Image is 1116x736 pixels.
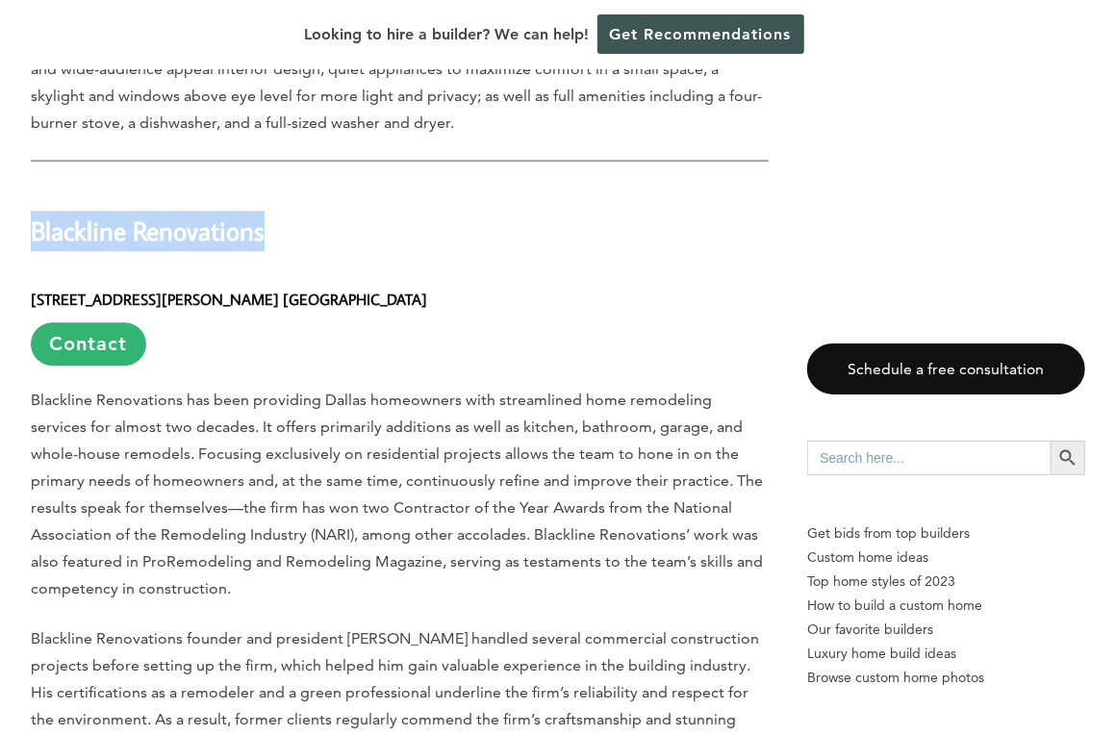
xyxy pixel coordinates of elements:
iframe: Drift Widget Chat Controller [747,597,1093,713]
a: Top home styles of 2023 [807,570,1085,594]
strong: Blackline Renovations [31,214,265,247]
a: Schedule a free consultation [807,343,1085,394]
a: Contact [31,322,146,366]
svg: Search [1057,447,1078,469]
h6: [STREET_ADDRESS][PERSON_NAME] [GEOGRAPHIC_DATA] [31,272,769,366]
p: Blackline Renovations has been providing Dallas homeowners with streamlined home remodeling servi... [31,387,769,602]
a: Get Recommendations [597,14,804,54]
input: Search here... [807,441,1051,475]
a: How to build a custom home [807,594,1085,618]
a: Custom home ideas [807,546,1085,570]
p: Get bids from top builders [807,521,1085,546]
